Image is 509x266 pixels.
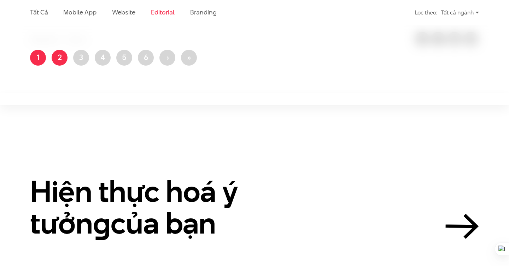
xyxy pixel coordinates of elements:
[166,52,169,62] span: ›
[151,8,175,17] a: Editorial
[73,50,89,66] a: 3
[190,8,216,17] a: Branding
[415,6,437,19] div: Lọc theo:
[116,50,132,66] a: 5
[112,8,135,17] a: Website
[63,8,96,17] a: Mobile app
[52,50,68,66] a: 2
[30,176,277,239] h2: Hiện thực hoá ý tưởn của bạn
[95,50,111,66] a: 4
[93,202,111,244] en: g
[30,176,479,239] a: Hiện thực hoá ý tưởngcủa bạn
[138,50,154,66] a: 6
[30,8,48,17] a: Tất cả
[187,52,191,62] span: »
[441,6,479,19] div: Tất cả ngành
